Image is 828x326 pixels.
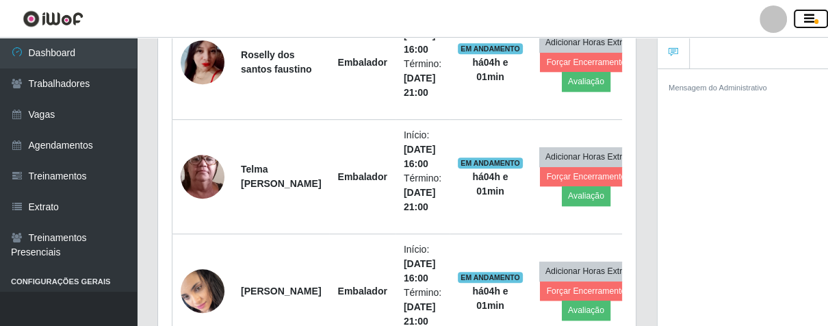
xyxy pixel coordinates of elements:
li: Início: [404,242,441,286]
button: Avaliação [562,72,610,91]
img: 1753109368650.jpeg [181,267,224,315]
strong: há 04 h e 01 min [472,171,508,197]
button: Adicionar Horas Extra [539,33,633,52]
button: Forçar Encerramento [540,167,632,186]
button: Avaliação [562,301,610,320]
li: Término: [404,171,441,214]
li: Início: [404,128,441,171]
strong: há 04 h e 01 min [472,57,508,82]
strong: Roselly dos santos faustino [241,49,311,75]
button: Avaliação [562,186,610,205]
span: EM ANDAMENTO [458,158,523,168]
strong: há 04 h e 01 min [472,286,508,311]
time: [DATE] 16:00 [404,258,435,284]
time: [DATE] 16:00 [404,144,435,169]
img: 1744294731442.jpeg [181,128,224,225]
button: Forçar Encerramento [540,53,632,72]
time: [DATE] 21:00 [404,73,435,98]
strong: Embalador [337,171,387,182]
time: [DATE] 21:00 [404,187,435,212]
img: 1736024724812.jpeg [181,23,224,101]
img: CoreUI Logo [23,10,83,27]
strong: Telma [PERSON_NAME] [241,164,321,189]
button: Forçar Encerramento [540,281,632,301]
button: Adicionar Horas Extra [539,262,633,281]
li: Término: [404,57,441,100]
span: EM ANDAMENTO [458,272,523,283]
span: EM ANDAMENTO [458,43,523,54]
button: Adicionar Horas Extra [539,147,633,166]
strong: [PERSON_NAME] [241,286,321,297]
strong: Embalador [337,286,387,297]
strong: Embalador [337,57,387,68]
small: Mensagem do Administrativo [669,84,767,92]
